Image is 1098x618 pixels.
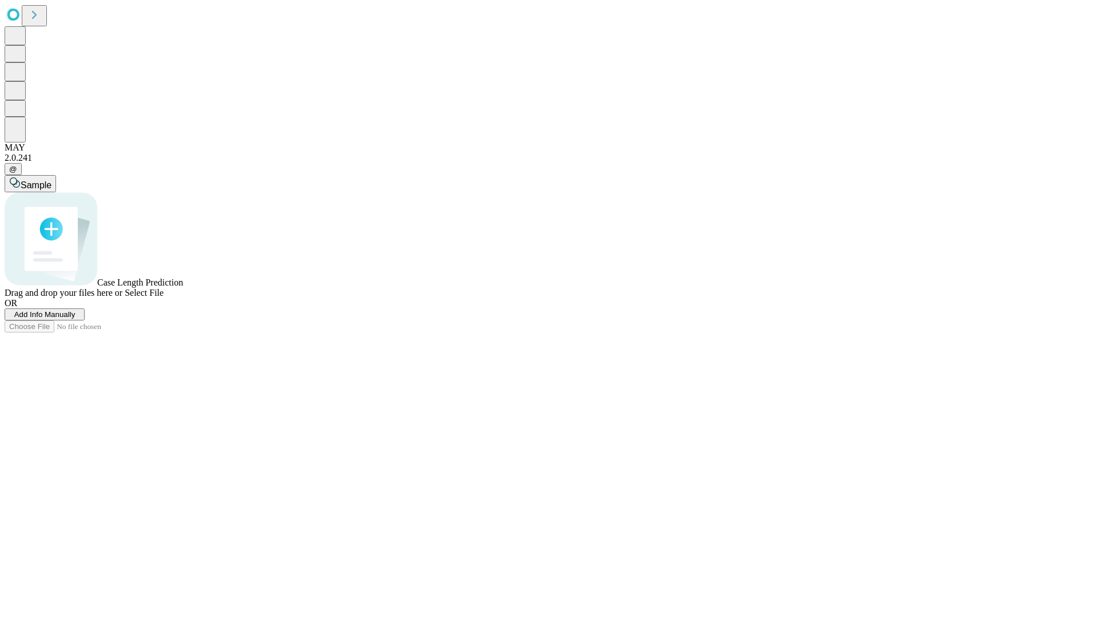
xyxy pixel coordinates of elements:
div: MAY [5,142,1093,153]
button: @ [5,163,22,175]
button: Add Info Manually [5,308,85,320]
span: Case Length Prediction [97,278,183,287]
span: Add Info Manually [14,310,75,319]
span: OR [5,298,17,308]
button: Sample [5,175,56,192]
span: Drag and drop your files here or [5,288,122,298]
span: Sample [21,180,51,190]
span: Select File [125,288,164,298]
span: @ [9,165,17,173]
div: 2.0.241 [5,153,1093,163]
